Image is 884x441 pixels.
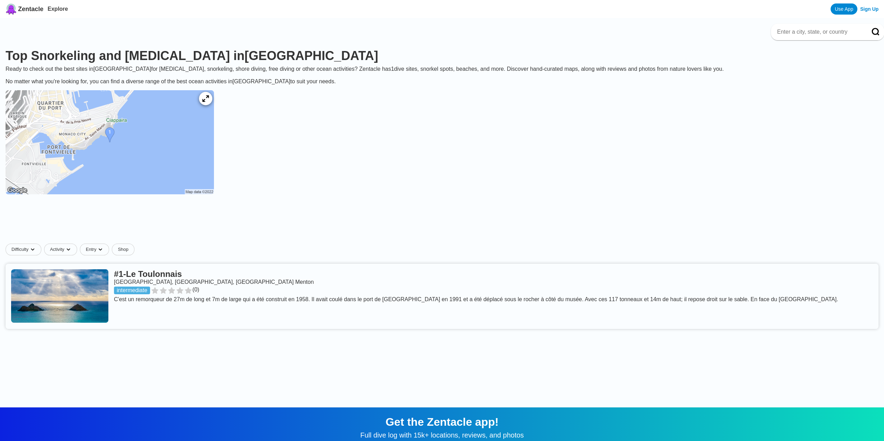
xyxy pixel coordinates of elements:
[6,244,44,255] button: Difficultydropdown caret
[86,247,96,252] span: Entry
[18,6,43,13] span: Zentacle
[112,244,134,255] a: Shop
[8,416,876,429] div: Get the Zentacle app!
[274,207,611,238] iframe: Advertisement
[50,247,64,252] span: Activity
[6,3,43,15] a: Zentacle logoZentacle
[776,28,862,35] input: Enter a city, state, or country
[8,431,876,439] div: Full dive log with 15k+ locations, reviews, and photos
[30,247,35,252] img: dropdown caret
[6,3,17,15] img: Zentacle logo
[44,244,80,255] button: Activitydropdown caret
[6,90,214,194] img: Monaco dive site map
[11,247,28,252] span: Difficulty
[831,3,857,15] a: Use App
[66,247,71,252] img: dropdown caret
[98,247,103,252] img: dropdown caret
[80,244,112,255] button: Entrydropdown caret
[860,6,878,12] a: Sign Up
[48,6,68,12] a: Explore
[6,49,878,63] h1: Top Snorkeling and [MEDICAL_DATA] in [GEOGRAPHIC_DATA]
